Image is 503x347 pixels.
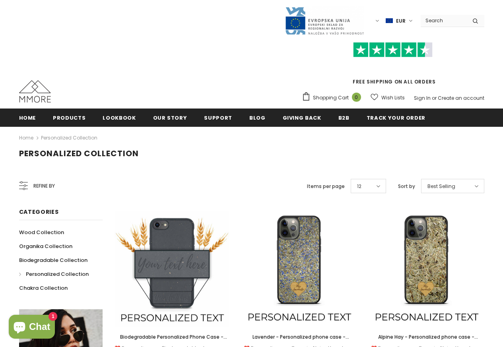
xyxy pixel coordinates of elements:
img: Trust Pilot Stars [353,42,433,58]
a: Chakra Collection [19,281,68,295]
span: Categories [19,208,59,216]
span: Chakra Collection [19,284,68,292]
a: Giving back [283,109,321,126]
iframe: Customer reviews powered by Trustpilot [302,57,484,78]
a: Lookbook [103,109,136,126]
a: Shopping Cart 0 [302,92,365,104]
span: B2B [338,114,350,122]
span: Biodegradable Collection [19,256,87,264]
inbox-online-store-chat: Shopify online store chat [6,315,57,341]
a: support [204,109,232,126]
span: Personalized Collection [26,270,89,278]
a: Lavender - Personalized phone case - Personalized gift [242,333,357,341]
a: B2B [338,109,350,126]
img: MMORE Cases [19,80,51,103]
span: Track your order [367,114,425,122]
span: Wish Lists [381,94,405,102]
input: Search Site [421,15,466,26]
span: FREE SHIPPING ON ALL ORDERS [302,46,484,85]
a: Blog [249,109,266,126]
a: Biodegradable Collection [19,253,87,267]
span: EUR [396,17,406,25]
span: Best Selling [427,182,455,190]
span: 0 [352,93,361,102]
a: Organika Collection [19,239,72,253]
a: Alpine Hay - Personalized phone case - Personalized gift [369,333,484,341]
span: Personalized Collection [19,148,139,159]
span: Lookbook [103,114,136,122]
a: Wish Lists [371,91,405,105]
span: Products [53,114,85,122]
label: Sort by [398,182,415,190]
span: Refine by [33,182,55,190]
a: Home [19,109,36,126]
label: Items per page [307,182,345,190]
span: Our Story [153,114,187,122]
span: Wood Collection [19,229,64,236]
a: Track your order [367,109,425,126]
a: Sign In [414,95,431,101]
span: Home [19,114,36,122]
a: Javni Razpis [285,17,364,24]
span: or [432,95,437,101]
span: Shopping Cart [313,94,349,102]
a: Wood Collection [19,225,64,239]
a: Personalized Collection [41,134,97,141]
a: Home [19,133,33,143]
span: support [204,114,232,122]
a: Create an account [438,95,484,101]
a: Personalized Collection [19,267,89,281]
span: Giving back [283,114,321,122]
img: Javni Razpis [285,6,364,35]
span: Blog [249,114,266,122]
a: Biodegradable Personalized Phone Case - Black [115,333,230,341]
a: Our Story [153,109,187,126]
span: Organika Collection [19,242,72,250]
span: 12 [357,182,361,190]
a: Products [53,109,85,126]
